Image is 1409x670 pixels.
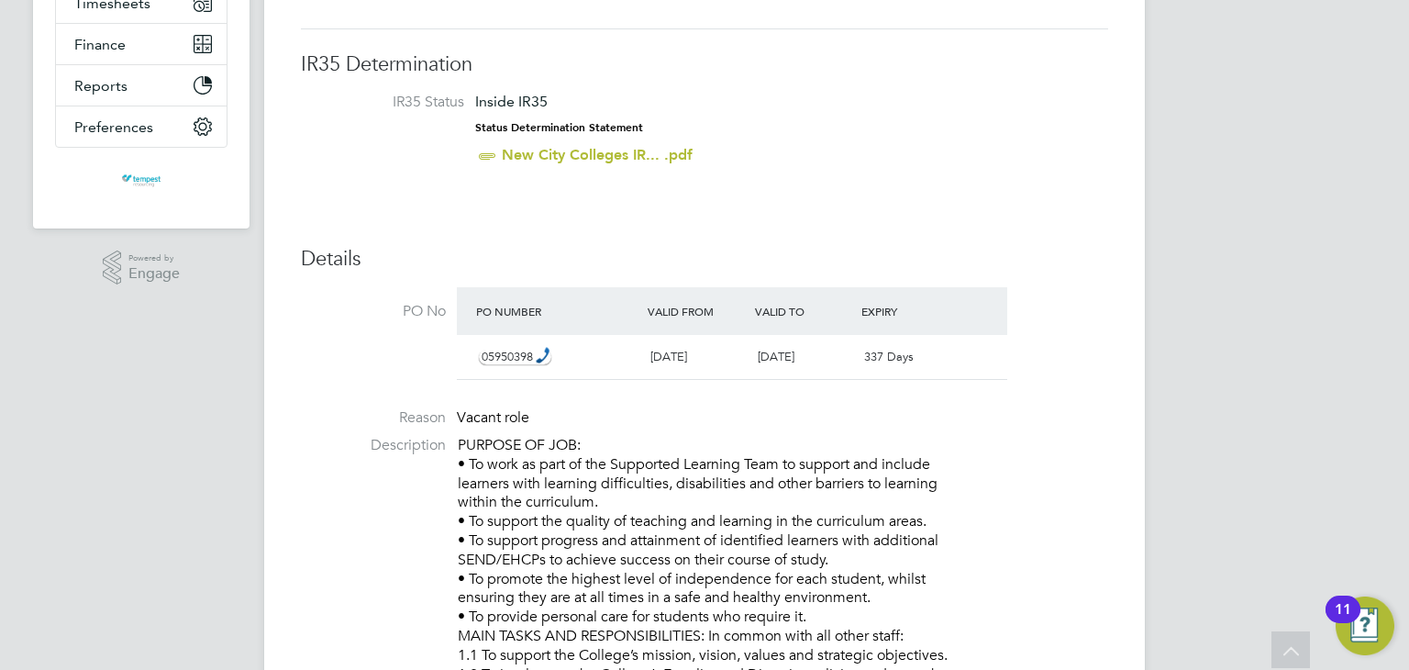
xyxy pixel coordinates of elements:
[55,166,227,195] a: Go to home page
[319,93,464,112] label: IR35 Status
[536,347,550,363] img: hfpfyWBK5wQHBAGPgDf9c6qAYOxxMAAAAASUVORK5CYII=
[1336,597,1394,655] button: Open Resource Center, 11 new notifications
[56,106,227,147] button: Preferences
[475,93,548,110] span: Inside IR35
[301,51,1108,78] h3: IR35 Determination
[502,146,693,163] a: New City Colleges IR... .pdf
[301,436,446,455] label: Description
[475,121,643,134] strong: Status Determination Statement
[56,65,227,106] button: Reports
[74,118,153,136] span: Preferences
[643,295,750,328] div: Valid From
[301,246,1108,273] h3: Details
[750,295,858,328] div: Valid To
[864,349,914,364] span: 337 Days
[758,349,794,364] span: [DATE]
[120,166,161,195] img: tempestresourcing-logo-retina.png
[74,77,128,95] span: Reports
[479,350,551,365] div: Call: 05950398
[128,266,180,282] span: Engage
[103,251,181,285] a: Powered byEngage
[857,295,964,328] div: Expiry
[457,408,529,427] span: Vacant role
[56,24,227,64] button: Finance
[301,408,446,428] label: Reason
[650,349,687,364] span: [DATE]
[472,295,643,328] div: PO Number
[1335,609,1351,633] div: 11
[301,302,446,321] label: PO No
[128,251,180,266] span: Powered by
[74,36,126,53] span: Finance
